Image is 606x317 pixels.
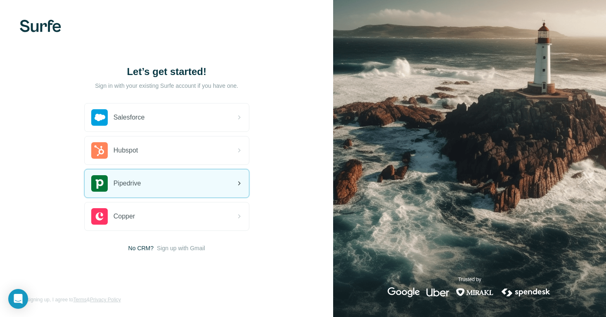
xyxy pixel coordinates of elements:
span: Hubspot [114,146,138,155]
span: Salesforce [114,113,145,122]
span: Copper [114,211,135,221]
img: mirakl's logo [456,287,494,297]
p: Sign in with your existing Surfe account if you have one. [95,82,238,90]
img: Surfe's logo [20,20,61,32]
p: Trusted by [458,276,481,283]
img: spendesk's logo [500,287,552,297]
img: hubspot's logo [91,142,108,159]
span: By signing up, I agree to & [20,296,121,303]
div: Open Intercom Messenger [8,289,28,309]
a: Privacy Policy [90,297,121,303]
img: uber's logo [426,287,449,297]
img: salesforce's logo [91,109,108,126]
img: copper's logo [91,208,108,225]
span: No CRM? [128,244,154,252]
span: Pipedrive [114,178,141,188]
img: pipedrive's logo [91,175,108,192]
h1: Let’s get started! [84,65,249,78]
button: Sign up with Gmail [157,244,205,252]
img: google's logo [388,287,420,297]
a: Terms [73,297,87,303]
